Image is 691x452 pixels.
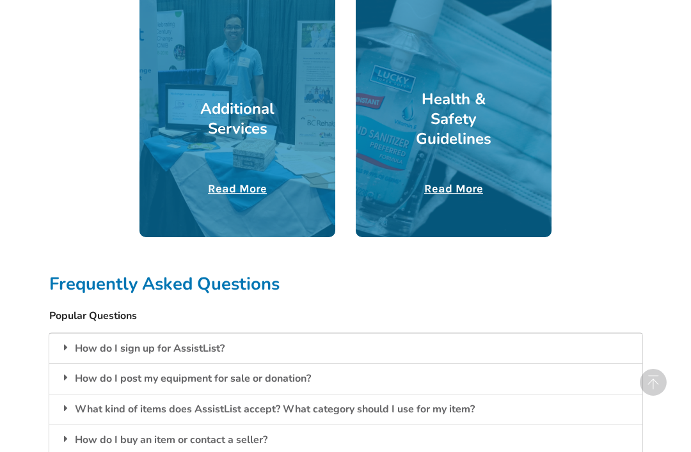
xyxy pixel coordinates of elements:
[49,333,642,364] div: How do I sign up for AssistList?
[49,363,642,394] div: How do I post my equipment for sale or donation?
[49,309,642,323] h5: Popular Questions
[208,182,267,196] u: Read More
[189,99,287,139] h3: Additional Services
[49,394,642,425] div: What kind of items does AssistList accept? What category should I use for my item?
[404,90,502,149] h3: Health & Safety Guidelines
[49,273,642,295] h2: Frequently Asked Questions
[424,182,483,196] u: Read More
